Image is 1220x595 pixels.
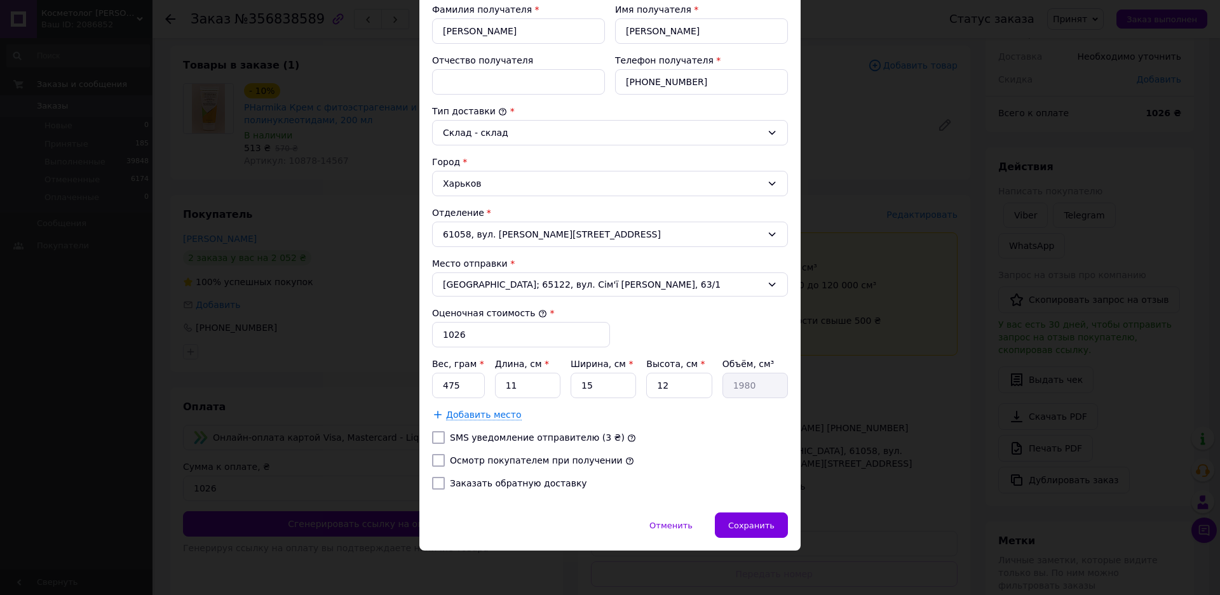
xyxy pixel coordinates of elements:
[450,478,587,488] label: Заказать обратную доставку
[432,222,788,247] div: 61058, вул. [PERSON_NAME][STREET_ADDRESS]
[432,156,788,168] div: Город
[443,126,762,140] div: Склад - склад
[495,359,549,369] label: Длина, см
[443,278,762,291] span: [GEOGRAPHIC_DATA]; 65122, вул. Сім'ї [PERSON_NAME], 63/1
[432,171,788,196] div: Харьков
[450,432,625,443] label: SMS уведомление отправителю (3 ₴)
[432,4,532,15] label: Фамилия получателя
[649,521,693,530] span: Отменить
[450,455,623,465] label: Осмотр покупателем при получении
[446,410,522,420] span: Добавить место
[615,55,714,65] label: Телефон получателя
[432,55,533,65] label: Отчество получателя
[432,359,484,369] label: Вес, грам
[728,521,775,530] span: Сохранить
[646,359,705,369] label: Высота, см
[615,4,691,15] label: Имя получателя
[432,105,788,117] div: Тип доставки
[432,308,547,318] label: Оценочная стоимость
[615,69,788,95] input: +380
[722,358,788,370] div: Объём, см³
[571,359,633,369] label: Ширина, см
[432,257,788,270] div: Место отправки
[432,206,788,219] div: Отделение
